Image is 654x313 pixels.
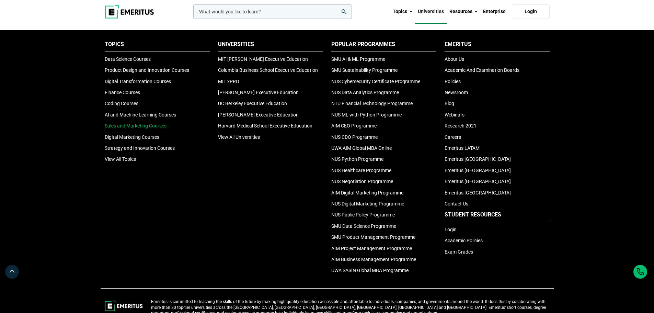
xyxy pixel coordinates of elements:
a: Exam Grades [445,249,473,255]
a: MIT [PERSON_NAME] Executive Education [218,56,308,62]
a: Columbia Business School Executive Education [218,67,318,73]
a: Harvard Medical School Executive Education [218,123,312,128]
a: Research 2021 [445,123,477,128]
a: NUS Digital Marketing Programme [331,201,404,206]
a: NUS Public Policy Programme [331,212,395,217]
a: MIT xPRO [218,79,239,84]
a: SMU AI & ML Programme [331,56,385,62]
a: Data Science Courses [105,56,151,62]
a: [PERSON_NAME] Executive Education [218,112,299,118]
a: UC Berkeley Executive Education [218,101,287,106]
a: View All Universities [218,134,260,140]
a: AI and Machine Learning Courses [105,112,176,118]
a: UWA SASIN Global MBA Programme [331,268,409,273]
a: AIM Digital Marketing Programme [331,190,403,195]
a: Policies [445,79,461,84]
a: Webinars [445,112,464,118]
a: [PERSON_NAME] Executive Education [218,90,299,95]
a: NUS Data Analytics Programme [331,90,399,95]
a: Academic Policies [445,238,483,243]
a: Blog [445,101,454,106]
a: Emeritus [GEOGRAPHIC_DATA] [445,156,511,162]
a: About Us [445,56,464,62]
a: View All Topics [105,156,136,162]
a: SMU Sustainability Programme [331,67,398,73]
a: AIM Project Management Programme [331,246,412,251]
a: NTU Financial Technology Programme [331,101,413,106]
a: AIM Business Management Programme [331,257,416,262]
a: NUS Negotiation Programme [331,179,393,184]
a: AIM CEO Programme [331,123,377,128]
a: Contact Us [445,201,468,206]
a: Digital Marketing Courses [105,134,159,140]
a: Emeritus [GEOGRAPHIC_DATA] [445,190,511,195]
a: Strategy and Innovation Courses [105,145,175,151]
a: Academic And Examination Boards [445,67,519,73]
a: SMU Product Management Programme [331,234,415,240]
a: Emeritus LATAM [445,145,480,151]
a: Newsroom [445,90,468,95]
a: Sales and Marketing Courses [105,123,167,128]
a: UWA AIM Global MBA Online [331,145,392,151]
a: Emeritus [GEOGRAPHIC_DATA] [445,179,511,184]
a: Emeritus [GEOGRAPHIC_DATA] [445,168,511,173]
a: Digital Transformation Courses [105,79,171,84]
a: NUS Python Programme [331,156,383,162]
a: Coding Courses [105,101,138,106]
a: NUS Cybersecurity Certificate Programme [331,79,420,84]
a: Product Design and Innovation Courses [105,67,189,73]
a: Login [512,4,550,19]
a: Finance Courses [105,90,140,95]
img: footer-logo [105,299,143,313]
a: NUS Healthcare Programme [331,168,391,173]
a: Login [445,227,457,232]
a: NUS CDO Programme [331,134,378,140]
input: woocommerce-product-search-field-0 [193,4,352,19]
a: SMU Data Science Programme [331,223,396,229]
a: NUS ML with Python Programme [331,112,402,118]
a: Careers [445,134,461,140]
